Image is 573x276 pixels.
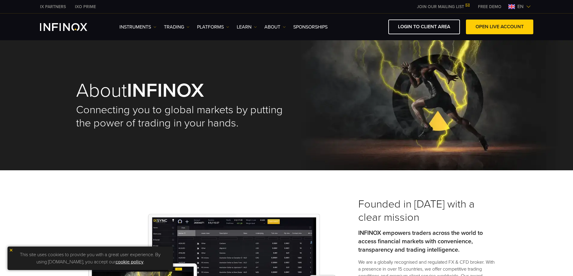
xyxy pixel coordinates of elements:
[197,23,229,31] a: PLATFORMS
[116,259,143,265] a: cookie policy
[11,250,170,267] p: This site uses cookies to provide you with a great user experience. By using [DOMAIN_NAME], you a...
[119,23,156,31] a: Instruments
[9,248,13,252] img: yellow close icon
[358,198,497,224] h3: Founded in [DATE] with a clear mission
[40,23,101,31] a: INFINOX Logo
[388,20,460,34] a: LOGIN TO CLIENT AREA
[264,23,286,31] a: ABOUT
[412,4,473,9] a: JOIN OUR MAILING LIST
[164,23,189,31] a: TRADING
[76,81,287,100] h1: About
[293,23,328,31] a: SPONSORSHIPS
[515,3,526,10] span: en
[35,4,70,10] a: INFINOX
[473,4,506,10] a: INFINOX MENU
[127,79,204,102] strong: INFINOX
[70,4,100,10] a: INFINOX
[358,229,497,254] p: INFINOX empowers traders across the world to access financial markets with convenience, transpare...
[237,23,257,31] a: Learn
[466,20,533,34] a: OPEN LIVE ACCOUNT
[76,103,287,130] h2: Connecting you to global markets by putting the power of trading in your hands.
